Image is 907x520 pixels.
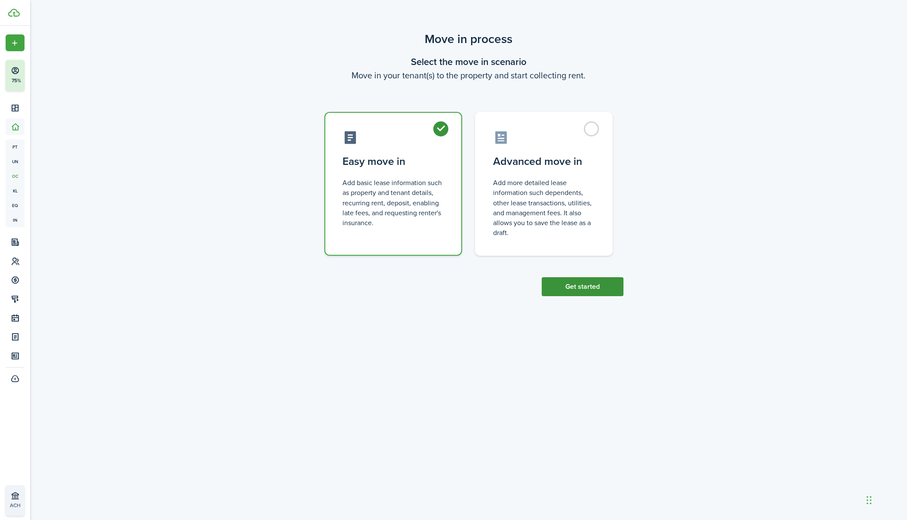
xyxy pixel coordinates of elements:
[6,139,25,154] a: pt
[8,9,20,17] img: TenantCloud
[493,178,595,238] control-radio-card-description: Add more detailed lease information such dependents, other lease transactions, utilities, and man...
[6,485,25,516] a: ACH
[342,154,444,169] control-radio-card-title: Easy move in
[314,55,623,69] wizard-step-header-title: Select the move in scenario
[759,427,907,520] iframe: Chat Widget
[6,154,25,169] a: un
[11,77,22,84] p: 75%
[314,30,623,48] scenario-title: Move in process
[493,154,595,169] control-radio-card-title: Advanced move in
[314,69,623,82] wizard-step-header-description: Move in your tenant(s) to the property and start collecting rent.
[6,34,25,51] button: Open menu
[10,501,61,509] p: ACH
[342,178,444,228] control-radio-card-description: Add basic lease information such as property and tenant details, recurring rent, deposit, enablin...
[6,213,25,227] a: in
[6,60,77,91] button: 75%
[6,183,25,198] a: kl
[6,198,25,213] a: eq
[542,277,623,296] button: Get started
[6,169,25,183] a: oc
[867,487,872,513] div: Drag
